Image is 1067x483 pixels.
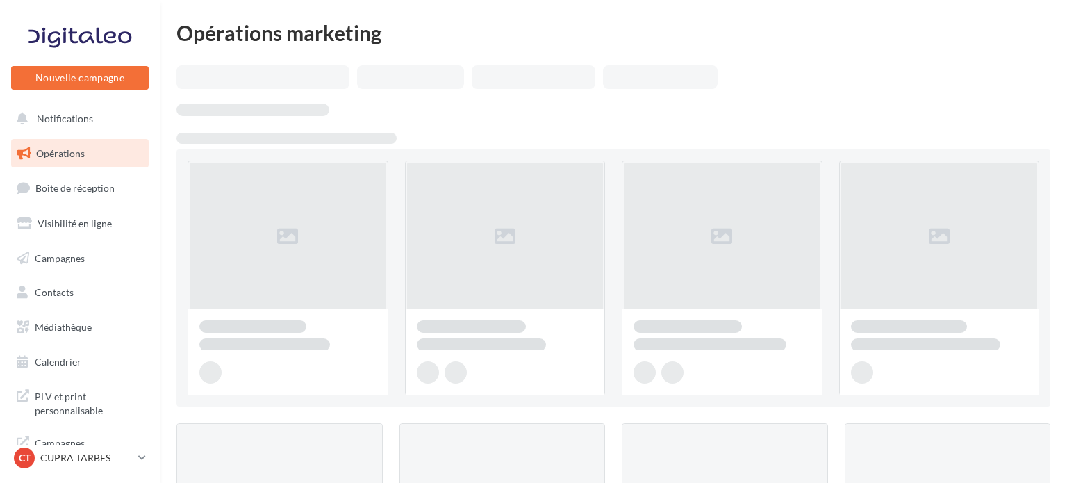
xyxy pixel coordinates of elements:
span: Opérations [36,147,85,159]
a: Boîte de réception [8,173,151,203]
span: Contacts [35,286,74,298]
span: Boîte de réception [35,182,115,194]
span: Campagnes [35,252,85,263]
span: Campagnes DataOnDemand [35,434,143,464]
span: Médiathèque [35,321,92,333]
p: CUPRA TARBES [40,451,133,465]
a: Opérations [8,139,151,168]
button: Notifications [8,104,146,133]
a: Contacts [8,278,151,307]
span: Notifications [37,113,93,124]
div: Opérations marketing [176,22,1050,43]
span: Visibilité en ligne [38,218,112,229]
a: PLV et print personnalisable [8,382,151,423]
span: PLV et print personnalisable [35,387,143,417]
a: CT CUPRA TARBES [11,445,149,471]
a: Calendrier [8,347,151,377]
a: Médiathèque [8,313,151,342]
button: Nouvelle campagne [11,66,149,90]
span: CT [19,451,31,465]
a: Visibilité en ligne [8,209,151,238]
a: Campagnes DataOnDemand [8,428,151,469]
a: Campagnes [8,244,151,273]
span: Calendrier [35,356,81,368]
